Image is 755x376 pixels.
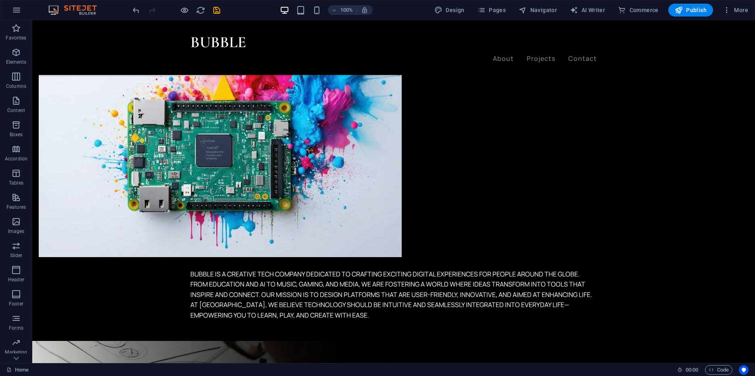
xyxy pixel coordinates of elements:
[677,365,699,375] h6: Session time
[739,365,749,375] button: Usercentrics
[691,367,692,373] span: :
[519,6,557,14] span: Navigator
[6,35,26,41] p: Favorites
[618,6,659,14] span: Commerce
[705,365,732,375] button: Code
[686,365,698,375] span: 00 00
[131,6,141,15] i: Undo: Change text (Ctrl+Z)
[131,5,141,15] button: undo
[46,5,107,15] img: Editor Logo
[340,5,353,15] h6: 100%
[5,156,27,162] p: Accordion
[6,204,26,210] p: Features
[8,276,24,283] p: Header
[6,59,27,65] p: Elements
[9,301,23,307] p: Footer
[10,252,23,259] p: Slider
[723,6,748,14] span: More
[8,228,25,235] p: Images
[431,4,468,17] button: Design
[675,6,707,14] span: Publish
[196,5,205,15] button: reload
[158,249,565,301] div: Bubble is a creative tech company dedicated to crafting exciting digital experiences for people a...
[615,4,662,17] button: Commerce
[434,6,465,14] span: Design
[9,180,23,186] p: Tables
[9,325,23,331] p: Forms
[10,131,23,138] p: Boxes
[474,4,509,17] button: Pages
[196,6,205,15] i: Reload page
[328,5,357,15] button: 100%
[720,4,751,17] button: More
[709,365,729,375] span: Code
[361,6,368,14] i: On resize automatically adjust zoom level to fit chosen device.
[668,4,713,17] button: Publish
[478,6,506,14] span: Pages
[515,4,560,17] button: Navigator
[570,6,605,14] span: AI Writer
[212,6,221,15] i: Save (Ctrl+S)
[6,83,26,89] p: Columns
[7,107,25,114] p: Content
[6,365,29,375] a: Click to cancel selection. Double-click to open Pages
[179,5,189,15] button: Click here to leave preview mode and continue editing
[431,4,468,17] div: Design (Ctrl+Alt+Y)
[212,5,221,15] button: save
[567,4,608,17] button: AI Writer
[5,349,27,355] p: Marketing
